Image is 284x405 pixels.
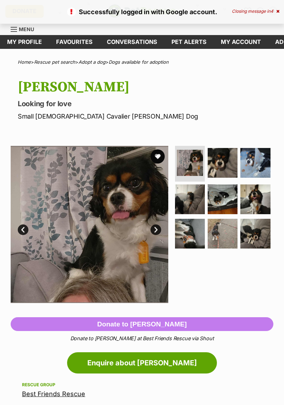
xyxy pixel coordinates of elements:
img: Photo of Alfie [177,150,203,176]
a: Prev [18,224,28,235]
a: Adopt a dog [78,59,105,65]
img: Photo of Alfie [240,148,270,178]
img: Photo of Alfie [240,219,270,249]
a: Rescue pet search [34,59,75,65]
p: Successfully logged in with Google account. [7,7,277,17]
a: Menu [11,22,39,35]
p: Looking for love [18,99,273,109]
a: Pet alerts [164,35,214,49]
span: Menu [19,26,34,32]
a: My account [214,35,268,49]
img: Photo of Alfie [240,184,270,214]
img: Photo of Alfie [175,184,205,214]
a: Dogs available for adoption [109,59,169,65]
a: conversations [100,35,164,49]
div: Closing message in [232,9,279,14]
span: 4 [271,8,273,14]
a: Favourites [49,35,100,49]
img: Photo of Alfie [175,219,205,249]
img: Photo of Alfie [208,148,237,178]
img: Photo of Alfie [208,184,237,214]
button: favourite [151,149,165,164]
h1: [PERSON_NAME] [18,79,273,95]
img: Photo of Alfie [208,219,237,249]
a: Next [151,224,161,235]
a: Home [18,59,31,65]
img: Photo of Alfie [11,146,168,303]
p: Small [DEMOGRAPHIC_DATA] Cavalier [PERSON_NAME] Dog [18,112,273,121]
p: Donate to [PERSON_NAME] at Best Friends Rescue via Shout [11,335,273,342]
button: Donate to [PERSON_NAME] [11,317,273,331]
div: Rescue group [22,382,262,388]
a: Best Friends Rescue [22,390,85,398]
a: Enquire about [PERSON_NAME] [67,352,217,373]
